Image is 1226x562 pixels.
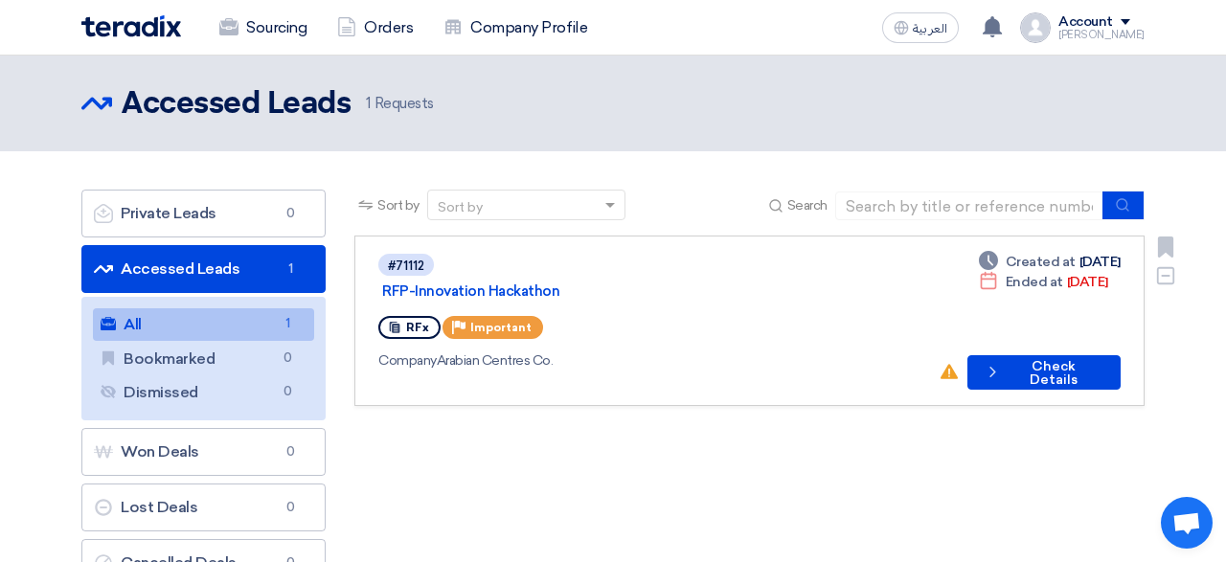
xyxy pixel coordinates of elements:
button: العربية [882,12,959,43]
a: Dismissed [93,376,314,409]
div: Arabian Centres Co. [378,350,923,371]
a: All [93,308,314,341]
a: Lost Deals0 [81,483,326,531]
span: Important [470,321,532,334]
span: Sort by [377,195,420,215]
span: Created at [1006,252,1076,272]
a: Bookmarked [93,343,314,375]
span: Requests [366,93,434,115]
a: RFP-Innovation Hackathon [382,282,861,300]
span: Company [378,352,437,369]
a: Open chat [1161,497,1213,549]
div: Sort by [438,197,483,217]
div: [DATE] [979,252,1121,272]
div: Account [1058,14,1113,31]
div: #71112 [388,259,424,272]
button: Check Details [967,355,1121,390]
a: Accessed Leads1 [81,245,326,293]
a: Company Profile [428,7,602,49]
span: العربية [913,22,947,35]
span: 1 [276,314,299,334]
span: 0 [276,348,299,369]
h2: Accessed Leads [122,85,351,124]
span: 0 [279,498,302,517]
a: Orders [322,7,428,49]
div: [PERSON_NAME] [1058,30,1145,40]
a: Private Leads0 [81,190,326,237]
span: 0 [279,204,302,223]
div: [DATE] [979,272,1108,292]
span: Search [787,195,828,215]
a: Won Deals0 [81,428,326,476]
img: profile_test.png [1020,12,1051,43]
a: Sourcing [204,7,322,49]
span: 1 [279,259,302,279]
span: Ended at [1006,272,1063,292]
input: Search by title or reference number [835,191,1103,220]
span: RFx [406,321,429,334]
span: 0 [279,442,302,461]
span: 1 [366,95,371,112]
span: 0 [276,382,299,402]
img: Teradix logo [81,15,181,37]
